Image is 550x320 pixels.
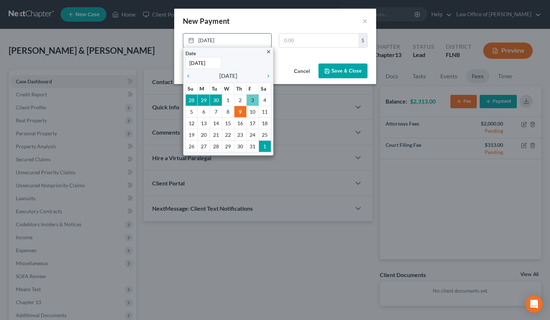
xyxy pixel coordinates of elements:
[198,94,210,106] td: 29
[246,117,259,129] td: 17
[362,17,368,25] button: ×
[525,295,543,313] div: Open Intercom Messenger
[279,34,358,47] input: 0.00
[246,94,259,106] td: 3
[358,34,367,47] div: $
[210,83,222,94] th: Tu
[185,94,198,106] td: 28
[210,106,222,117] td: 7
[185,49,196,57] label: Date
[210,94,222,106] td: 30
[222,140,234,152] td: 29
[185,83,198,94] th: Su
[210,129,222,140] td: 21
[246,140,259,152] td: 31
[259,106,271,117] td: 11
[262,71,271,80] a: chevron_right
[234,117,246,129] td: 16
[246,106,259,117] td: 10
[234,140,246,152] td: 30
[222,94,234,106] td: 1
[185,73,195,79] i: chevron_left
[259,94,271,106] td: 4
[198,140,210,152] td: 27
[234,129,246,140] td: 23
[183,17,230,25] span: New Payment
[246,129,259,140] td: 24
[198,83,210,94] th: M
[198,129,210,140] td: 20
[234,94,246,106] td: 2
[198,117,210,129] td: 13
[266,49,271,54] i: close
[266,47,271,56] a: close
[234,83,246,94] th: Th
[234,106,246,117] td: 9
[259,117,271,129] td: 18
[259,129,271,140] td: 25
[259,140,271,152] td: 1
[185,57,221,69] input: 1/1/2013
[210,140,222,152] td: 28
[183,34,271,47] a: [DATE]
[219,71,237,80] span: [DATE]
[185,117,198,129] td: 12
[288,64,316,79] button: Cancel
[185,140,198,152] td: 26
[198,106,210,117] td: 6
[185,106,198,117] td: 5
[185,71,195,80] a: chevron_left
[259,83,271,94] th: Sa
[262,73,271,79] i: chevron_right
[222,83,234,94] th: W
[185,129,198,140] td: 19
[318,63,368,79] button: Save & Close
[246,83,259,94] th: F
[222,106,234,117] td: 8
[222,117,234,129] td: 15
[222,129,234,140] td: 22
[210,117,222,129] td: 14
